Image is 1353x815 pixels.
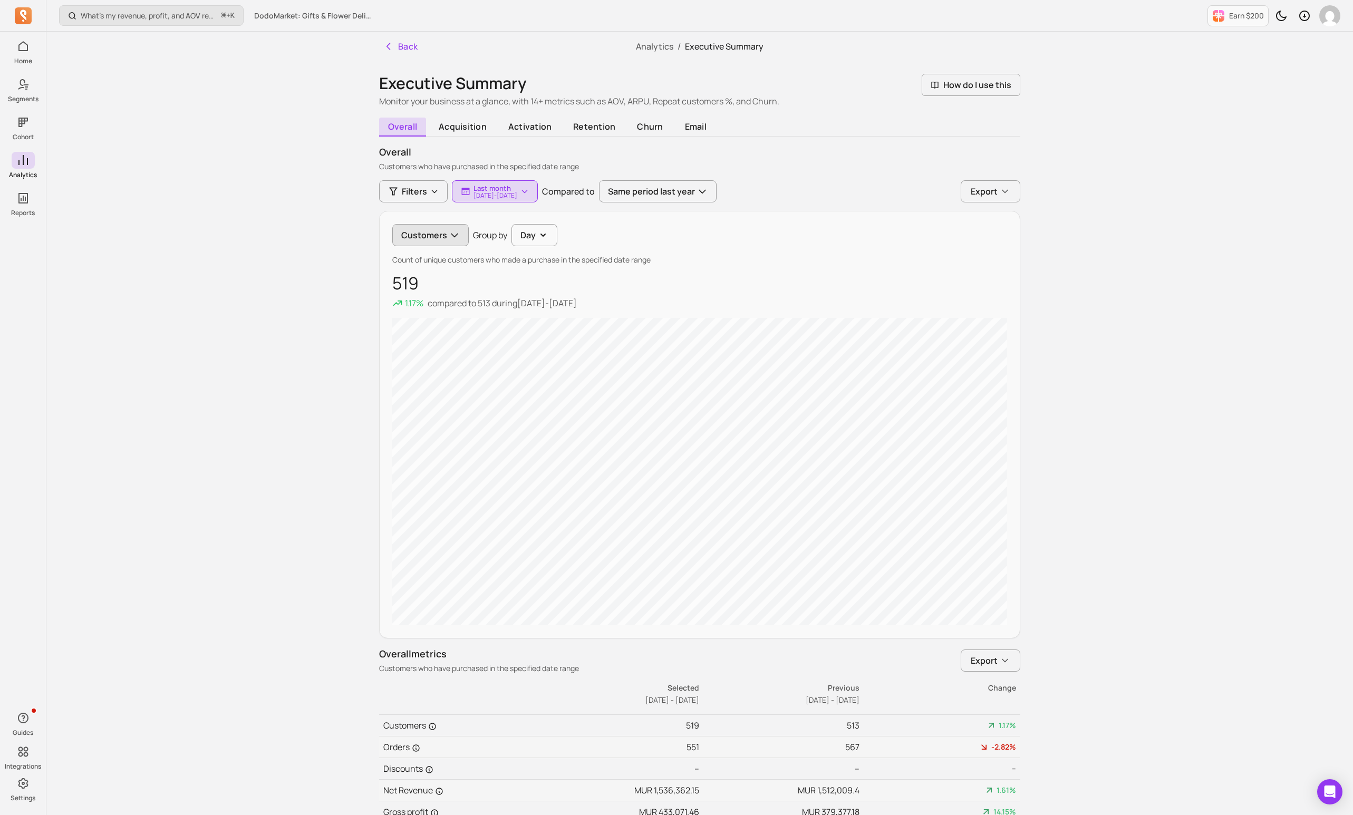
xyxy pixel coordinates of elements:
td: MUR 1,536,362.15 [539,780,700,801]
p: Home [14,57,32,65]
img: avatar [1319,5,1340,26]
button: What’s my revenue, profit, and AOV recently?⌘+K [59,5,244,26]
p: Overall metrics [379,647,579,661]
td: -- [539,758,700,780]
span: 513 [478,297,490,309]
td: 567 [700,736,860,758]
span: 1.17% [999,720,1016,731]
span: retention [565,118,624,135]
p: Compared to [542,185,595,198]
p: Previous [700,683,859,693]
td: Customers [379,715,539,736]
p: Guides [13,729,33,737]
p: Reports [11,209,35,217]
p: Monitor your business at a glance, with 14+ metrics such as AOV, ARPU, Repeat customers %, and Ch... [379,95,779,108]
td: Discounts [379,758,539,780]
p: Analytics [9,171,37,179]
p: Settings [11,794,35,802]
p: Integrations [5,762,41,771]
span: email [676,118,715,135]
p: What’s my revenue, profit, and AOV recently? [81,11,217,21]
button: How do I use this [922,74,1020,96]
p: Count of unique customers who made a purchase in the specified date range [392,255,1007,265]
p: [DATE] - [DATE] [473,192,517,199]
button: Day [511,224,557,246]
button: Last month[DATE]-[DATE] [452,180,538,202]
td: -- [700,758,860,780]
button: Toggle dark mode [1271,5,1292,26]
span: 1.61% [997,785,1016,795]
p: Group by [473,229,507,241]
span: activation [499,118,560,135]
button: Export [961,180,1020,202]
p: Customers who have purchased in the specified date range [379,663,579,674]
a: Analytics [636,41,673,52]
h1: Executive Summary [379,74,779,93]
span: Executive Summary [685,41,764,52]
button: Guides [12,707,35,739]
button: Customers [392,224,469,246]
td: 551 [539,736,700,758]
p: 519 [392,274,1007,293]
span: acquisition [430,118,496,135]
span: [DATE] - [DATE] [645,695,699,705]
p: compared to during [DATE] - [DATE] [428,297,577,309]
td: Net Revenue [379,780,539,801]
span: DodoMarket: Gifts & Flower Delivery [GEOGRAPHIC_DATA] [254,11,373,21]
span: -2.82% [991,742,1016,752]
kbd: K [230,12,235,20]
p: Customers who have purchased in the specified date range [379,161,1020,172]
button: Earn $200 [1207,5,1269,26]
p: Selected [540,683,699,693]
button: DodoMarket: Gifts & Flower Delivery [GEOGRAPHIC_DATA] [248,6,380,25]
td: MUR 1,512,009.4 [700,780,860,801]
td: 519 [539,715,700,736]
span: Export [971,185,998,198]
span: Filters [402,185,427,198]
span: overall [379,118,426,137]
p: Earn $200 [1229,11,1264,21]
td: 513 [700,715,860,736]
span: / [673,41,685,52]
p: overall [379,145,1020,159]
canvas: chart [392,318,1007,625]
div: Open Intercom Messenger [1317,779,1342,804]
button: Export [961,649,1020,672]
kbd: ⌘ [221,9,227,23]
button: Back [379,36,422,57]
button: Same period last year [599,180,717,202]
span: churn [629,118,672,135]
p: Last month [473,184,517,192]
p: 1.17% [405,297,423,309]
span: + [221,10,235,21]
span: -- [1012,763,1016,774]
p: Change [861,683,1016,693]
td: Orders [379,736,539,758]
p: Segments [8,95,38,103]
span: [DATE] - [DATE] [806,695,859,705]
button: Filters [379,180,448,202]
span: Export [971,654,998,667]
p: Cohort [13,133,34,141]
